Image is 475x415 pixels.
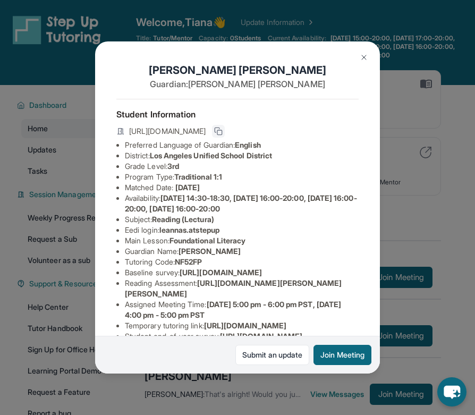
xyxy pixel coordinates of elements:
span: [DATE] 5:00 pm - 6:00 pm PST, [DATE] 4:00 pm - 5:00 pm PST [125,300,341,319]
a: Submit an update [235,345,309,365]
li: Availability: [125,193,359,214]
li: Subject : [125,214,359,225]
img: Close Icon [360,53,368,62]
span: Los Angeles Unified School District [150,151,272,160]
li: Tutoring Code : [125,257,359,267]
li: District: [125,150,359,161]
h1: [PERSON_NAME] [PERSON_NAME] [116,63,359,78]
span: English [235,140,261,149]
span: NF52FP [175,257,202,266]
span: Traditional 1:1 [174,172,222,181]
span: [URL][DOMAIN_NAME][PERSON_NAME][PERSON_NAME] [125,278,342,298]
span: [PERSON_NAME] [179,247,241,256]
span: [URL][DOMAIN_NAME] [180,268,262,277]
li: Eedi login : [125,225,359,235]
li: Preferred Language of Guardian: [125,140,359,150]
li: Guardian Name : [125,246,359,257]
h4: Student Information [116,108,359,121]
button: Join Meeting [313,345,371,365]
li: Baseline survey : [125,267,359,278]
span: Foundational Literacy [169,236,245,245]
span: leannas.atstepup [159,225,219,234]
span: [DATE] [175,183,200,192]
li: Main Lesson : [125,235,359,246]
li: Program Type: [125,172,359,182]
span: [URL][DOMAIN_NAME] [204,321,286,330]
li: Temporary tutoring link : [125,320,359,331]
li: Reading Assessment : [125,278,359,299]
span: [DATE] 14:30-18:30, [DATE] 16:00-20:00, [DATE] 16:00-20:00, [DATE] 16:00-20:00 [125,193,357,213]
button: Copy link [212,125,225,138]
li: Assigned Meeting Time : [125,299,359,320]
span: 3rd [167,162,179,171]
span: [URL][DOMAIN_NAME] [220,332,302,341]
li: Matched Date: [125,182,359,193]
span: [URL][DOMAIN_NAME] [129,126,206,137]
p: Guardian: [PERSON_NAME] [PERSON_NAME] [116,78,359,90]
span: Reading (Lectura) [152,215,214,224]
li: Grade Level: [125,161,359,172]
li: Student end-of-year survey : [125,331,359,342]
button: chat-button [437,377,466,406]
